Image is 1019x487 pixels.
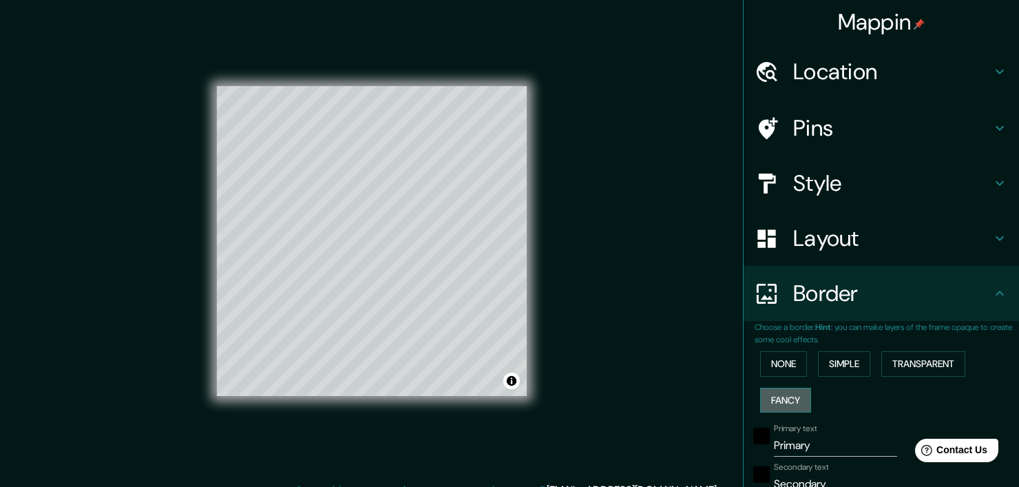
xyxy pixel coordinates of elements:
[744,101,1019,156] div: Pins
[744,266,1019,321] div: Border
[744,44,1019,99] div: Location
[760,388,811,413] button: Fancy
[793,58,991,85] h4: Location
[793,114,991,142] h4: Pins
[753,428,770,444] button: black
[753,466,770,483] button: black
[838,8,925,36] h4: Mappin
[760,351,807,377] button: None
[815,322,831,333] b: Hint
[755,321,1019,346] p: Choose a border. : you can make layers of the frame opaque to create some cool effects.
[793,225,991,252] h4: Layout
[774,462,829,473] label: Secondary text
[744,211,1019,266] div: Layout
[774,423,817,435] label: Primary text
[881,351,965,377] button: Transparent
[896,433,1004,472] iframe: Help widget launcher
[914,19,925,30] img: pin-icon.png
[503,373,520,389] button: Toggle attribution
[818,351,870,377] button: Simple
[793,169,991,197] h4: Style
[793,280,991,307] h4: Border
[744,156,1019,211] div: Style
